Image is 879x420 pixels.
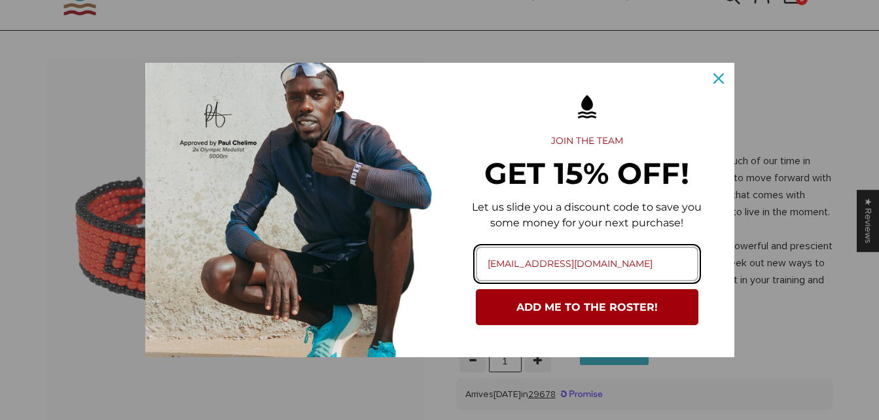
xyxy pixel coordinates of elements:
p: Let us slide you a discount code to save you some money for your next purchase! [461,200,713,231]
button: Close [703,63,734,94]
button: ADD ME TO THE ROSTER! [476,289,698,325]
h2: JOIN THE TEAM [461,135,713,147]
svg: close icon [713,73,724,84]
strong: GET 15% OFF! [484,155,689,191]
input: Email field [476,247,698,281]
